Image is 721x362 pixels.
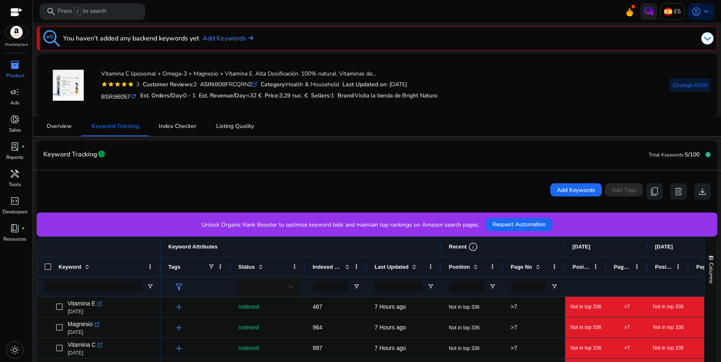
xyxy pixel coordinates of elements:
[691,7,701,17] span: account_circle
[247,92,262,99] span: <32 €
[58,7,106,16] p: Press to search
[21,145,25,148] span: fiber_manual_record
[624,345,630,351] span: >7
[10,223,20,233] span: book_4
[114,81,121,88] mat-icon: star
[511,303,517,310] span: >7
[311,92,334,99] h5: Sellers:
[168,264,180,270] span: Tags
[101,81,108,88] mat-icon: star
[108,81,114,88] mat-icon: star
[238,345,259,351] span: Indexed
[342,80,386,88] b: Last Updated on
[685,151,700,159] span: 5/100
[449,264,470,270] span: Position
[246,35,253,40] img: arrow-right.svg
[551,283,558,290] button: Open Filter Menu
[624,303,630,310] span: >7
[375,345,406,351] span: 7 Hours ago
[573,244,590,250] span: [DATE]
[9,181,21,188] p: Tools
[10,169,20,179] span: handyman
[375,303,406,310] span: 7 Hours ago
[143,80,197,89] div: 2
[570,345,601,351] span: Not in top 336
[159,123,196,129] span: Index Checker
[183,92,196,99] span: 0 - 1
[45,282,142,291] input: Keyword Filter Input
[313,303,322,310] span: 467
[375,282,422,291] input: Last Updated Filter Input
[449,242,478,252] div: Recent
[279,92,308,99] span: 3,29 тыс. €
[101,71,438,78] h4: Vitamina C liposomal + Omega-3 + Magnesio + Vitamina E. Alta Dosificación. 100% natural. Vitamina...
[114,93,130,101] span: 96057
[655,264,672,270] span: Position
[68,329,99,336] p: [DATE]
[511,324,517,331] span: >7
[696,264,714,270] span: Page No
[673,81,707,90] span: Change ASIN
[313,282,348,291] input: Indexed Products Filter Input
[140,92,196,99] h5: Est. Orders/Day:
[53,70,84,101] img: 41JEx1K-mhL._AC_US40_.jpg
[68,350,102,356] p: [DATE]
[511,282,546,291] input: Page No Filter Input
[337,92,438,99] h5: :
[557,186,595,194] span: Add Keywords
[707,263,715,284] span: Columns
[449,304,480,310] span: Not in top 336
[199,92,262,99] h5: Est. Revenue/Day:
[6,154,24,161] p: Reports
[697,187,707,196] span: download
[337,92,353,99] span: Brand
[10,114,20,124] span: donut_small
[121,81,127,88] mat-icon: star
[147,283,153,290] button: Open Filter Menu
[261,80,339,89] div: Health & Household
[355,92,438,99] span: Visita la tienda de Bright Naturo
[174,282,184,292] span: filter_alt
[3,235,26,243] p: Resources
[130,92,137,100] mat-icon: refresh
[701,32,714,45] img: dropdown-arrow.svg
[10,87,20,97] span: campaign
[701,7,711,17] span: keyboard_arrow_down
[10,142,20,151] span: lab_profile
[342,80,407,89] div: : [DATE]
[127,81,134,88] mat-icon: star
[10,345,20,355] span: light_mode
[216,123,254,129] span: Listing Quality
[614,264,631,270] span: Page No
[43,147,97,162] span: Keyword Tracking
[649,151,685,158] span: Total Keywords:
[449,325,480,331] span: Not in top 336
[9,126,21,134] p: Sales
[6,72,24,79] p: Product
[570,303,601,310] span: Not in top 336
[427,283,434,290] button: Open Filter Menu
[511,264,532,270] span: Page No
[449,345,480,351] span: Not in top 336
[46,7,56,17] span: search
[238,264,255,270] span: Status
[489,283,496,290] button: Open Filter Menu
[674,4,681,19] p: ES
[2,208,28,215] p: Developers
[97,150,106,158] span: info
[261,80,286,88] b: Category:
[669,78,711,92] button: Change ASIN
[168,244,217,250] span: Keyword Attributes
[59,264,81,270] span: Keyword
[174,343,184,353] span: add
[63,33,199,43] h3: You haven't added any backend keywords yet
[47,123,72,129] span: Overview
[10,60,20,70] span: inventory_2
[468,242,478,252] span: info
[21,227,25,230] span: fiber_manual_record
[694,183,711,200] button: download
[655,244,673,250] span: [DATE]
[573,264,590,270] span: Position
[375,264,408,270] span: Last Updated
[238,324,259,331] span: Indexed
